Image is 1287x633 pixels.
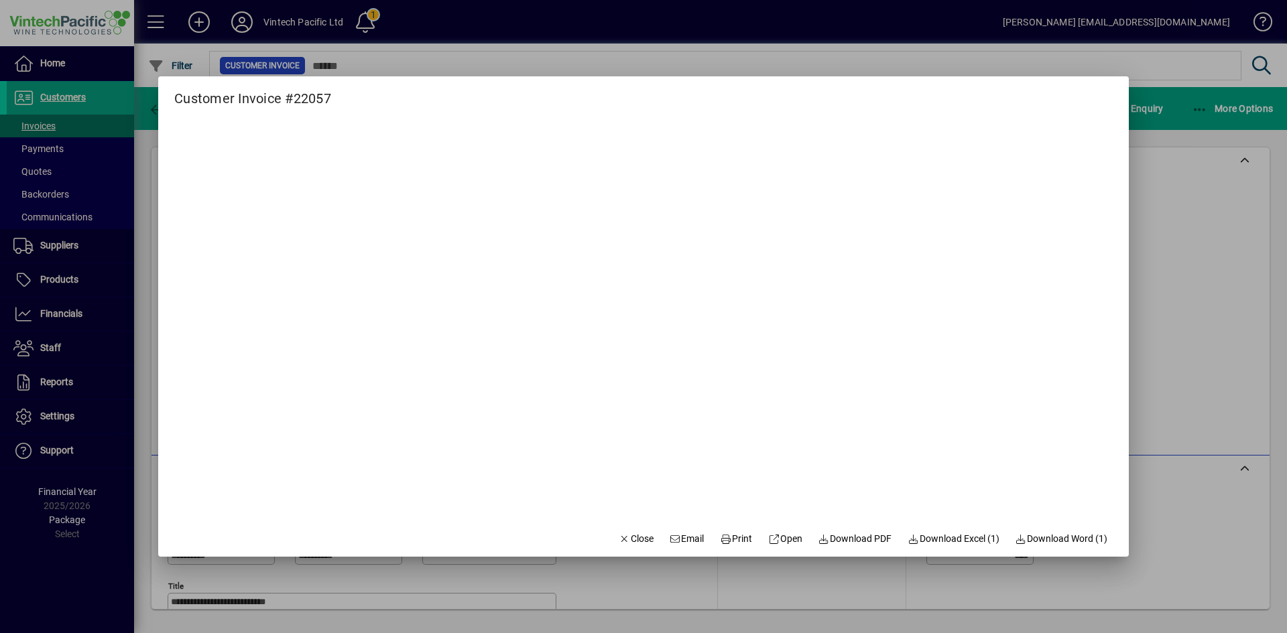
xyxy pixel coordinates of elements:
[664,527,710,551] button: Email
[670,532,704,546] span: Email
[818,532,892,546] span: Download PDF
[715,527,757,551] button: Print
[1010,527,1113,551] button: Download Word (1)
[1016,532,1108,546] span: Download Word (1)
[908,532,999,546] span: Download Excel (1)
[619,532,654,546] span: Close
[768,532,802,546] span: Open
[158,76,347,109] h2: Customer Invoice #22057
[902,527,1005,551] button: Download Excel (1)
[613,527,659,551] button: Close
[763,527,808,551] a: Open
[813,527,898,551] a: Download PDF
[720,532,752,546] span: Print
